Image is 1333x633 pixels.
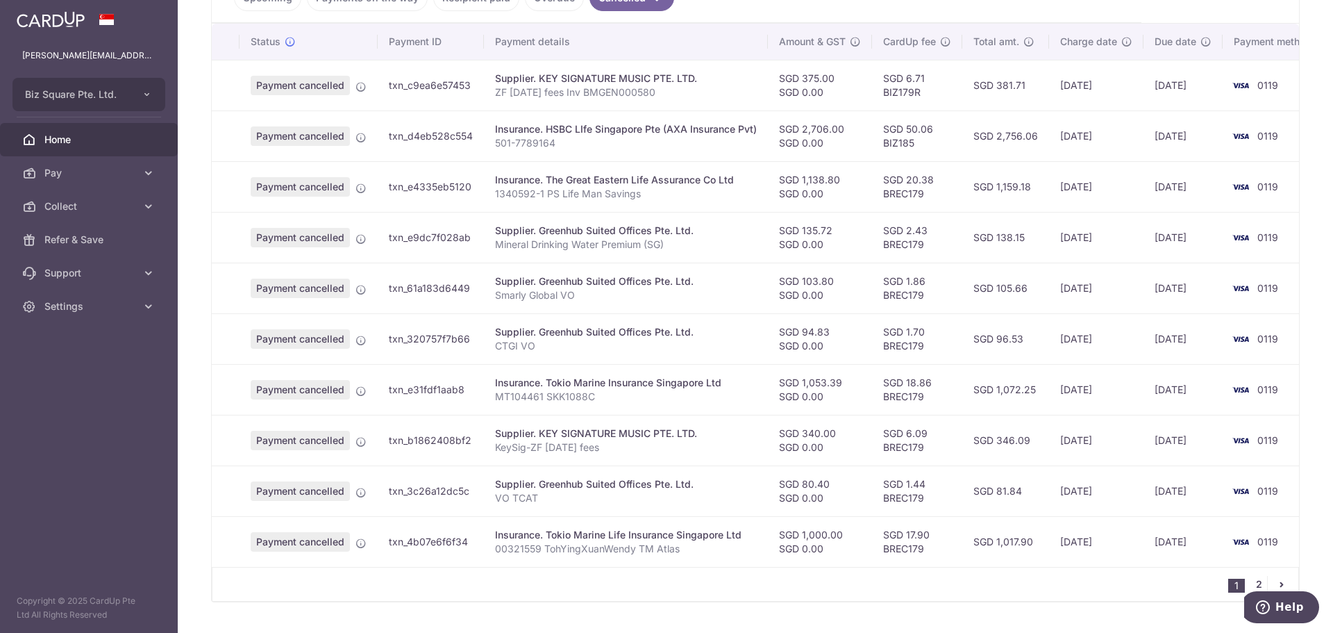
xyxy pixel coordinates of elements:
[962,110,1049,161] td: SGD 2,756.06
[1143,263,1223,313] td: [DATE]
[872,466,962,516] td: SGD 1.44 BREC179
[251,35,280,49] span: Status
[495,491,757,505] p: VO TCAT
[495,390,757,404] p: MT104461 SKK1088C
[44,233,136,247] span: Refer & Save
[962,263,1049,313] td: SGD 105.66
[17,11,85,28] img: CardUp
[872,212,962,263] td: SGD 2.43 BREC179
[1257,79,1278,91] span: 0119
[495,274,757,288] div: Supplier. Greenhub Suited Offices Pte. Ltd.
[378,161,484,212] td: txn_e4335eb5120
[872,516,962,567] td: SGD 17.90 BREC179
[1143,415,1223,466] td: [DATE]
[1143,313,1223,364] td: [DATE]
[962,60,1049,110] td: SGD 381.71
[495,72,757,85] div: Supplier. KEY SIGNATURE MUSIC PTE. LTD.
[962,212,1049,263] td: SGD 138.15
[495,441,757,454] p: KeySig-ZF [DATE] fees
[1228,579,1245,593] li: 1
[1143,364,1223,415] td: [DATE]
[962,364,1049,415] td: SGD 1,072.25
[495,325,757,339] div: Supplier. Greenhub Suited Offices Pte. Ltd.
[1227,534,1255,550] img: Bank Card
[1227,280,1255,297] img: Bank Card
[1049,212,1143,263] td: [DATE]
[44,199,136,213] span: Collect
[251,228,350,247] span: Payment cancelled
[495,187,757,201] p: 1340592-1 PS Life Man Savings
[12,78,165,111] button: Biz Square Pte. Ltd.
[768,161,872,212] td: SGD 1,138.80 SGD 0.00
[378,212,484,263] td: txn_e9dc7f028ab
[251,177,350,197] span: Payment cancelled
[1049,516,1143,567] td: [DATE]
[495,288,757,302] p: Smarly Global VO
[1257,434,1278,446] span: 0119
[495,339,757,353] p: CTGI VO
[768,263,872,313] td: SGD 103.80 SGD 0.00
[251,126,350,146] span: Payment cancelled
[378,60,484,110] td: txn_c9ea6e57453
[1049,415,1143,466] td: [DATE]
[378,516,484,567] td: txn_4b07e6f6f34
[768,110,872,161] td: SGD 2,706.00 SGD 0.00
[22,49,156,63] p: [PERSON_NAME][EMAIL_ADDRESS][DOMAIN_NAME]
[495,224,757,238] div: Supplier. Greenhub Suited Offices Pte. Ltd.
[251,532,350,552] span: Payment cancelled
[872,110,962,161] td: SGD 50.06 BIZ185
[1227,432,1255,449] img: Bank Card
[1049,313,1143,364] td: [DATE]
[973,35,1019,49] span: Total amt.
[1257,282,1278,294] span: 0119
[484,24,768,60] th: Payment details
[378,263,484,313] td: txn_61a183d6449
[251,482,350,501] span: Payment cancelled
[1257,485,1278,497] span: 0119
[1244,591,1319,626] iframe: Opens a widget where you can find more information
[1257,333,1278,345] span: 0119
[1257,536,1278,548] span: 0119
[495,173,757,187] div: Insurance. The Great Eastern Life Assurance Co Ltd
[495,477,757,491] div: Supplier. Greenhub Suited Offices Pte. Ltd.
[872,60,962,110] td: SGD 6.71 BIZ179R
[44,299,136,313] span: Settings
[495,427,757,441] div: Supplier. KEY SIGNATURE MUSIC PTE. LTD.
[495,122,757,136] div: Insurance. HSBC LIfe Singapore Pte (AXA Insurance Pvt)
[495,85,757,99] p: ZF [DATE] fees Inv BMGEN000580
[1223,24,1328,60] th: Payment method
[1049,466,1143,516] td: [DATE]
[768,364,872,415] td: SGD 1,053.39 SGD 0.00
[768,516,872,567] td: SGD 1,000.00 SGD 0.00
[378,24,484,60] th: Payment ID
[883,35,936,49] span: CardUp fee
[1049,110,1143,161] td: [DATE]
[251,279,350,298] span: Payment cancelled
[378,110,484,161] td: txn_d4eb528c554
[872,313,962,364] td: SGD 1.70 BREC179
[872,263,962,313] td: SGD 1.86 BREC179
[1143,466,1223,516] td: [DATE]
[1250,576,1267,593] a: 2
[1143,212,1223,263] td: [DATE]
[1143,110,1223,161] td: [DATE]
[962,161,1049,212] td: SGD 1,159.18
[1049,364,1143,415] td: [DATE]
[495,238,757,252] p: Mineral Drinking Water Premium (SG)
[1227,179,1255,195] img: Bank Card
[768,313,872,364] td: SGD 94.83 SGD 0.00
[962,313,1049,364] td: SGD 96.53
[872,415,962,466] td: SGD 6.09 BREC179
[1257,231,1278,243] span: 0119
[495,528,757,542] div: Insurance. Tokio Marine Life Insurance Singapore Ltd
[1257,181,1278,192] span: 0119
[251,329,350,349] span: Payment cancelled
[1227,229,1255,246] img: Bank Card
[1049,60,1143,110] td: [DATE]
[1049,263,1143,313] td: [DATE]
[872,364,962,415] td: SGD 18.86 BREC179
[495,376,757,390] div: Insurance. Tokio Marine Insurance Singapore Ltd
[251,76,350,95] span: Payment cancelled
[1143,161,1223,212] td: [DATE]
